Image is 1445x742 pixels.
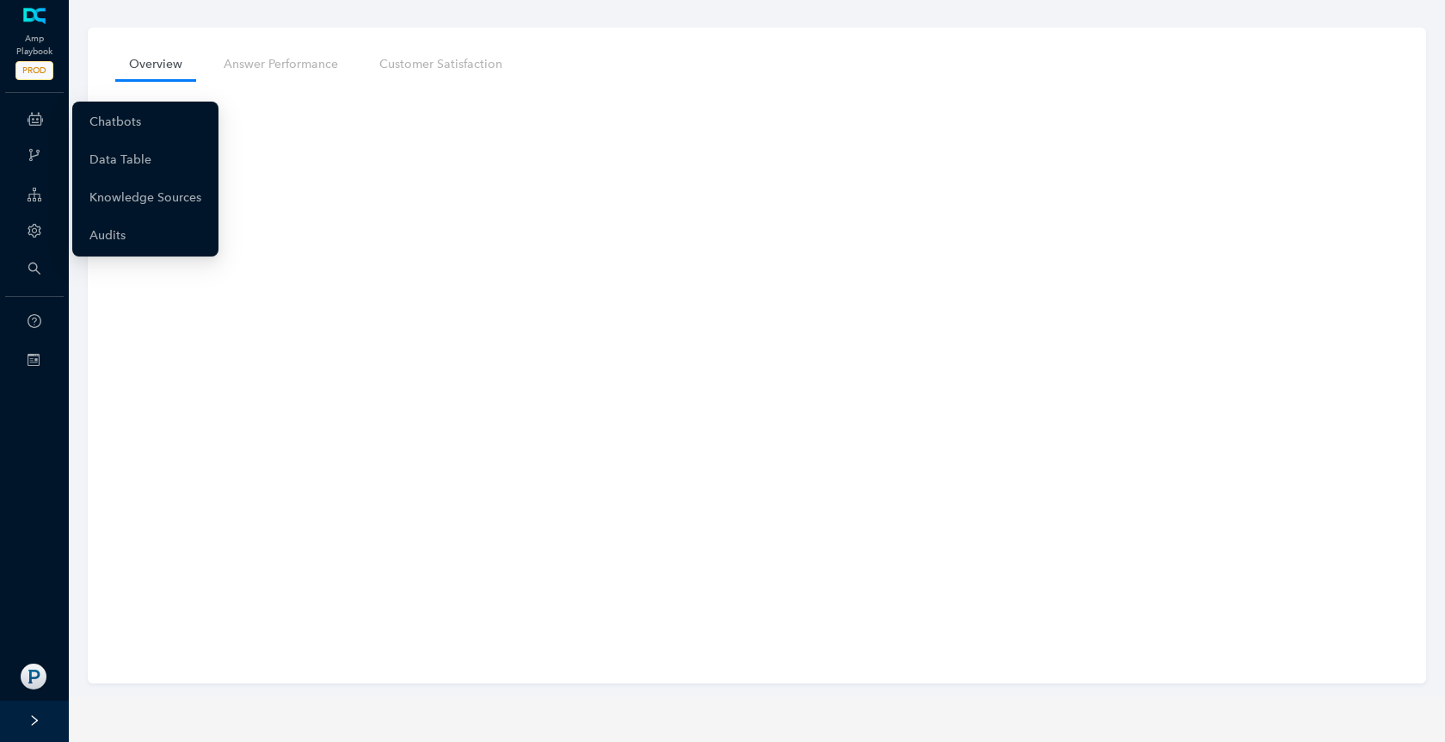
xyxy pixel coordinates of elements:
a: Customer Satisfaction [366,48,516,80]
span: setting [28,224,41,238]
span: question-circle [28,314,41,328]
img: 2245c3f1d8d0bf3af50bf22befedf792 [21,664,46,689]
span: search [28,262,41,275]
span: branches [28,148,41,162]
span: PROD [15,61,53,80]
a: Answer Performance [210,48,352,80]
iframe: iframe [115,80,1399,680]
a: Overview [115,48,196,80]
